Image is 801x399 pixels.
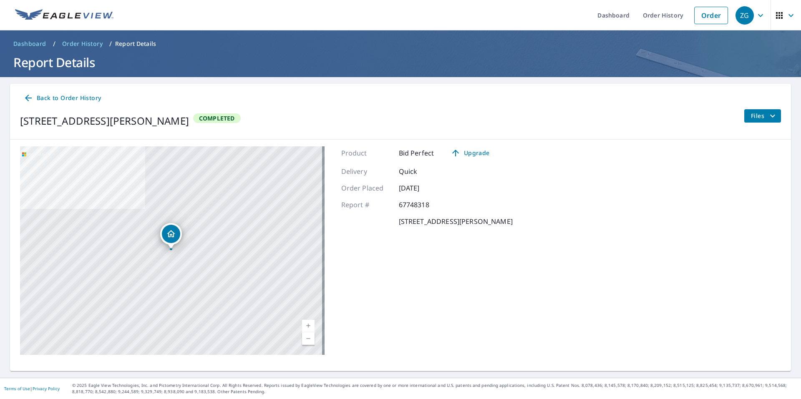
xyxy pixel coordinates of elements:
p: © 2025 Eagle View Technologies, Inc. and Pictometry International Corp. All Rights Reserved. Repo... [72,382,797,395]
p: Quick [399,166,449,176]
p: [STREET_ADDRESS][PERSON_NAME] [399,216,513,226]
a: Privacy Policy [33,386,60,391]
span: Files [751,111,778,121]
span: Back to Order History [23,93,101,103]
p: Report # [341,200,391,210]
span: Dashboard [13,40,46,48]
a: Terms of Use [4,386,30,391]
p: Report Details [115,40,156,48]
span: Order History [62,40,103,48]
a: Order History [59,37,106,50]
button: filesDropdownBtn-67748318 [744,109,781,123]
span: Completed [194,114,240,122]
nav: breadcrumb [10,37,791,50]
h1: Report Details [10,54,791,71]
p: Order Placed [341,183,391,193]
a: Current Level 17, Zoom In [302,320,315,332]
span: Upgrade [449,148,491,158]
p: 67748318 [399,200,449,210]
a: Dashboard [10,37,50,50]
p: Product [341,148,391,158]
div: [STREET_ADDRESS][PERSON_NAME] [20,113,189,128]
a: Order [694,7,728,24]
li: / [53,39,55,49]
div: Dropped pin, building 1, Residential property, 214 Kemp Ln Johnstown, PA 15904 [160,223,182,249]
p: Bid Perfect [399,148,434,158]
div: ZG [736,6,754,25]
p: | [4,386,60,391]
li: / [109,39,112,49]
p: [DATE] [399,183,449,193]
a: Current Level 17, Zoom Out [302,332,315,345]
img: EV Logo [15,9,113,22]
p: Delivery [341,166,391,176]
a: Back to Order History [20,90,104,106]
a: Upgrade [444,146,496,160]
